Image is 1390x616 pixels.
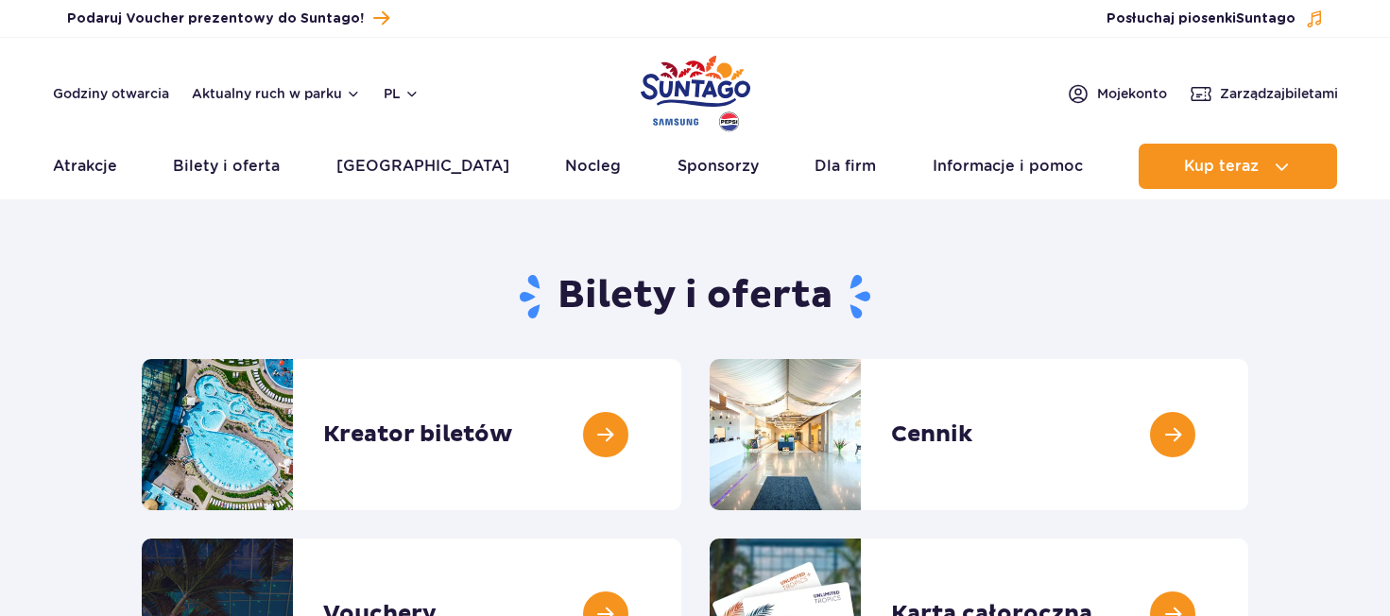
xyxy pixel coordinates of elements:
[173,144,280,189] a: Bilety i oferta
[67,6,389,31] a: Podaruj Voucher prezentowy do Suntago!
[142,272,1248,321] h1: Bilety i oferta
[384,84,420,103] button: pl
[1190,82,1338,105] a: Zarządzajbiletami
[53,84,169,103] a: Godziny otwarcia
[53,144,117,189] a: Atrakcje
[1184,158,1259,175] span: Kup teraz
[1107,9,1324,28] button: Posłuchaj piosenkiSuntago
[678,144,759,189] a: Sponsorzy
[192,86,361,101] button: Aktualny ruch w parku
[67,9,364,28] span: Podaruj Voucher prezentowy do Suntago!
[1097,84,1167,103] span: Moje konto
[565,144,621,189] a: Nocleg
[641,47,750,134] a: Park of Poland
[1139,144,1337,189] button: Kup teraz
[1220,84,1338,103] span: Zarządzaj biletami
[1236,12,1296,26] span: Suntago
[1067,82,1167,105] a: Mojekonto
[1107,9,1296,28] span: Posłuchaj piosenki
[336,144,509,189] a: [GEOGRAPHIC_DATA]
[815,144,876,189] a: Dla firm
[933,144,1083,189] a: Informacje i pomoc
